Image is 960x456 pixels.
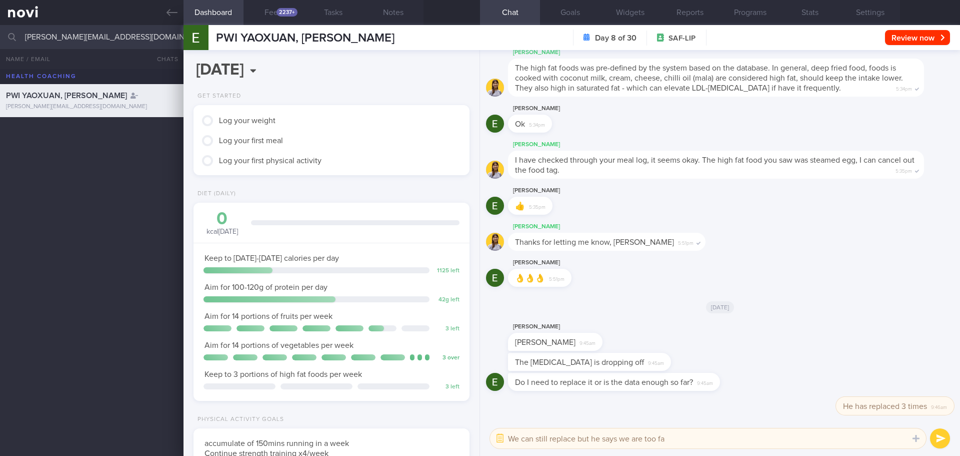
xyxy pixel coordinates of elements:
span: 5:34pm [529,119,545,129]
div: [PERSON_NAME] [508,47,954,59]
span: PWI YAOXUAN, [PERSON_NAME] [216,32,394,44]
div: Get Started [193,93,241,100]
span: Do I need to replace it or is the data enough so far? [515,378,693,386]
span: 9:45am [579,337,595,347]
div: [PERSON_NAME][EMAIL_ADDRESS][DOMAIN_NAME] [6,103,177,111]
button: Review now [885,30,950,45]
span: I have checked through your meal log, it seems okay. The high fat food you saw was steamed egg, I... [515,156,914,174]
div: 0 [203,210,241,228]
span: 5:51pm [678,237,693,247]
span: Aim for 100-120g of protein per day [204,283,327,291]
span: Thanks for letting me know, [PERSON_NAME] [515,238,674,246]
span: 9:45am [648,357,664,367]
span: 5:35pm [529,201,545,211]
span: 5:35pm [895,165,912,175]
div: 42 g left [434,296,459,304]
div: 3 left [434,383,459,391]
div: kcal [DATE] [203,210,241,237]
button: Chats [143,49,183,69]
div: [PERSON_NAME] [508,185,582,197]
div: 2237+ [276,8,297,17]
span: PWI YAOXUAN, [PERSON_NAME] [6,92,127,100]
span: The [MEDICAL_DATA] is dropping off [515,358,644,366]
div: Physical Activity Goals [193,416,284,423]
span: Ok [515,120,525,128]
div: [PERSON_NAME] [508,103,582,115]
span: Aim for 14 portions of vegetables per week [204,341,353,349]
span: accumulate of 150mins running in a week [204,439,349,447]
div: 3 over [434,354,459,362]
strong: Day 8 of 30 [595,33,636,43]
span: SAF-LIP [668,34,695,44]
span: 5:51pm [549,273,564,283]
span: [DATE] [706,301,734,313]
span: 👌👌👌 [515,274,545,282]
span: [PERSON_NAME] [515,338,575,346]
div: 1125 left [434,267,459,275]
div: [PERSON_NAME] [508,139,954,151]
span: Aim for 14 portions of fruits per week [204,312,332,320]
span: Keep to 3 portions of high fat foods per week [204,370,362,378]
span: 9:46am [931,401,947,411]
span: 9:45am [697,377,713,387]
div: [PERSON_NAME] [508,221,735,233]
div: [PERSON_NAME] [508,257,601,269]
span: 5:34pm [896,83,912,93]
div: Diet (Daily) [193,190,236,198]
div: 3 left [434,325,459,333]
span: 👍 [515,202,525,210]
div: [PERSON_NAME] [508,321,632,333]
span: The high fat foods was pre-defined by the system based on the database. In general, deep fried fo... [515,64,903,92]
span: Keep to [DATE]-[DATE] calories per day [204,254,339,262]
span: He has replaced 3 times [843,402,927,410]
